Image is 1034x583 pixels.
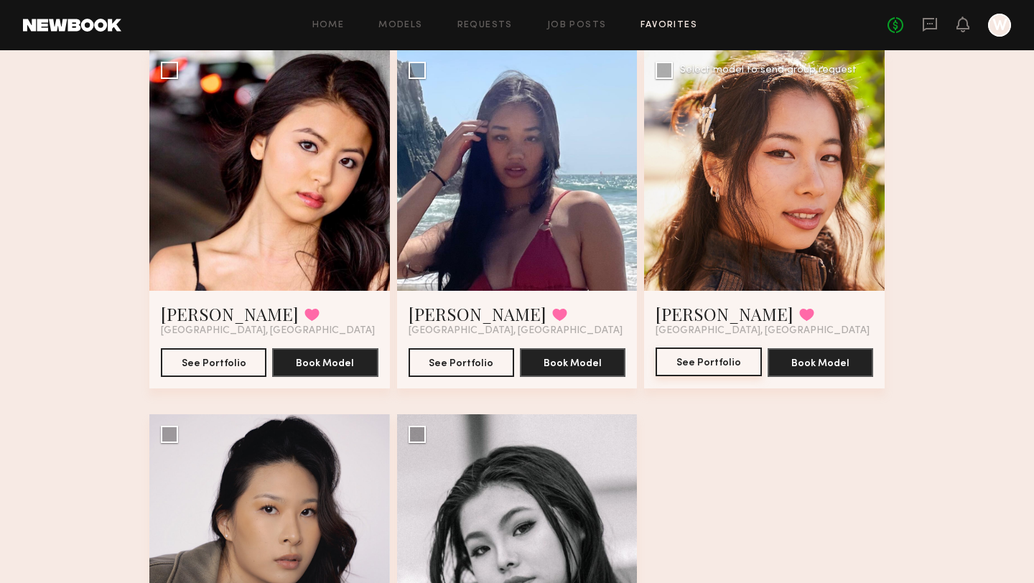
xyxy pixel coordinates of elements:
a: Home [312,21,345,30]
button: See Portfolio [409,348,514,377]
a: See Portfolio [656,348,761,377]
button: Book Model [768,348,873,377]
span: [GEOGRAPHIC_DATA], [GEOGRAPHIC_DATA] [161,325,375,337]
a: Book Model [520,356,625,368]
button: See Portfolio [161,348,266,377]
a: Favorites [641,21,697,30]
button: Book Model [520,348,625,377]
a: [PERSON_NAME] [656,302,793,325]
a: Book Model [768,356,873,368]
a: [PERSON_NAME] [161,302,299,325]
span: [GEOGRAPHIC_DATA], [GEOGRAPHIC_DATA] [656,325,870,337]
a: W [988,14,1011,37]
button: Book Model [272,348,378,377]
a: Models [378,21,422,30]
button: See Portfolio [656,348,761,376]
a: [PERSON_NAME] [409,302,546,325]
a: Requests [457,21,513,30]
a: Job Posts [547,21,607,30]
div: Select model to send group request [680,65,857,75]
a: Book Model [272,356,378,368]
span: [GEOGRAPHIC_DATA], [GEOGRAPHIC_DATA] [409,325,623,337]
